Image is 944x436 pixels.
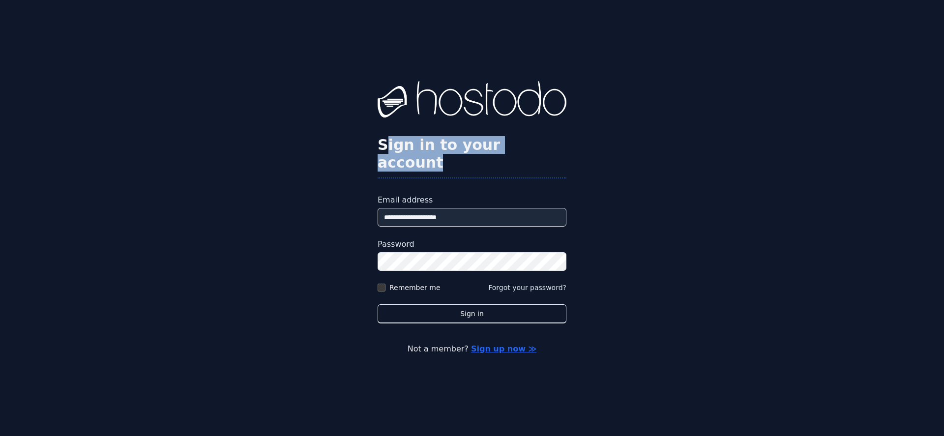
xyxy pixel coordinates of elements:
p: Not a member? [47,343,897,355]
label: Password [378,238,566,250]
label: Email address [378,194,566,206]
button: Sign in [378,304,566,323]
h2: Sign in to your account [378,136,566,172]
button: Forgot your password? [488,283,566,292]
a: Sign up now ≫ [471,344,536,353]
label: Remember me [389,283,441,292]
img: Hostodo [378,81,566,120]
